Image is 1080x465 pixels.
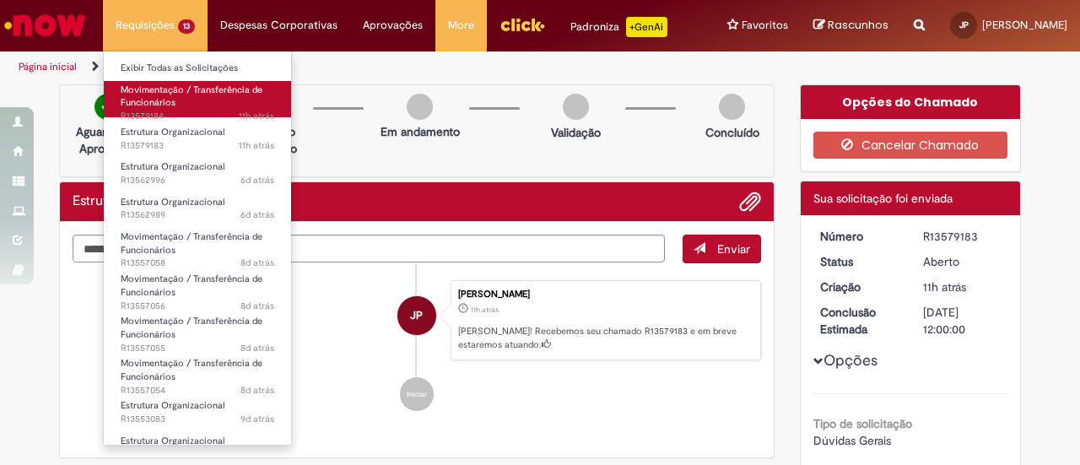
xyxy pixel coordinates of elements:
span: [PERSON_NAME] [982,18,1067,32]
a: Aberto R13557055 : Movimentação / Transferência de Funcionários [104,312,291,349]
span: Sua solicitação foi enviada [813,191,953,206]
span: Estrutura Organizacional [121,399,224,412]
p: [PERSON_NAME]! Recebemos seu chamado R13579183 e em breve estaremos atuando. [458,325,752,351]
time: 24/09/2025 13:25:40 [240,208,274,221]
p: Concluído [705,124,759,141]
span: 11h atrás [239,139,274,152]
span: 8d atrás [240,384,274,397]
span: 13 [178,19,195,34]
span: R13557058 [121,257,274,270]
b: Tipo de solicitação [813,416,912,431]
a: Aberto R13579183 : Estrutura Organizacional [104,123,291,154]
time: 29/09/2025 22:55:40 [923,279,966,295]
span: 11h atrás [923,279,966,295]
span: JP [410,295,423,336]
span: Movimentação / Transferência de Funcionários [121,315,262,341]
div: Jaqueline Gottardo Pinto [397,296,436,335]
dt: Número [807,228,911,245]
span: Movimentação / Transferência de Funcionários [121,230,262,257]
a: Página inicial [19,60,77,73]
span: Enviar [717,241,750,257]
span: JP [959,19,969,30]
time: 29/09/2025 22:55:40 [471,305,499,315]
span: Estrutura Organizacional [121,126,224,138]
img: ServiceNow [2,8,89,42]
span: Estrutura Organizacional [121,196,224,208]
h2: Estrutura Organizacional Histórico de tíquete [73,194,219,209]
a: Rascunhos [813,18,888,34]
p: Em andamento [381,123,460,140]
time: 21/09/2025 11:14:46 [240,413,274,425]
a: Exibir Todas as Solicitações [104,59,291,78]
a: Aberto R13579184 : Movimentação / Transferência de Funcionários [104,81,291,117]
button: Cancelar Chamado [813,132,1008,159]
ul: Trilhas de página [13,51,707,83]
button: Adicionar anexos [739,191,761,213]
img: img-circle-grey.png [407,94,433,120]
span: R13557056 [121,300,274,313]
span: Requisições [116,17,175,34]
span: 11h atrás [471,305,499,315]
textarea: Digite sua mensagem aqui... [73,235,665,262]
img: img-circle-grey.png [719,94,745,120]
span: Aprovações [363,17,423,34]
span: 6d atrás [240,208,274,221]
ul: Requisições [103,51,292,446]
div: 29/09/2025 22:55:40 [923,278,1002,295]
a: Aberto R13562989 : Estrutura Organizacional [104,193,291,224]
a: Aberto R13553078 : Estrutura Organizacional [104,432,291,463]
span: R13557054 [121,384,274,397]
time: 22/09/2025 21:55:02 [240,384,274,397]
dt: Status [807,253,911,270]
div: Padroniza [570,17,667,37]
div: R13579183 [923,228,1002,245]
li: Jaqueline Gottardo Pinto [73,280,761,361]
span: 11h atrás [239,110,274,122]
span: R13562989 [121,208,274,222]
a: Aberto R13557054 : Movimentação / Transferência de Funcionários [104,354,291,391]
span: R13579184 [121,110,274,123]
dt: Criação [807,278,911,295]
span: R13562996 [121,174,274,187]
ul: Histórico de tíquete [73,263,761,429]
time: 29/09/2025 22:55:41 [239,139,274,152]
div: Opções do Chamado [801,85,1021,119]
div: Aberto [923,253,1002,270]
div: [DATE] 12:00:00 [923,304,1002,338]
img: check-circle-green.png [94,94,121,120]
span: More [448,17,474,34]
span: 6d atrás [240,174,274,187]
span: Favoritos [742,17,788,34]
a: Aberto R13557058 : Movimentação / Transferência de Funcionários [104,228,291,264]
time: 29/09/2025 22:57:35 [239,110,274,122]
span: Rascunhos [828,17,888,33]
img: img-circle-grey.png [563,94,589,120]
span: R13579183 [121,139,274,153]
span: Despesas Corporativas [220,17,337,34]
span: 8d atrás [240,257,274,269]
p: Aguardando Aprovação [67,123,148,157]
p: Validação [551,124,601,141]
span: Movimentação / Transferência de Funcionários [121,273,262,299]
button: Enviar [683,235,761,263]
span: Estrutura Organizacional [121,160,224,173]
span: R13553083 [121,413,274,426]
div: [PERSON_NAME] [458,289,752,300]
span: R13557055 [121,342,274,355]
dt: Conclusão Estimada [807,304,911,338]
span: Movimentação / Transferência de Funcionários [121,84,262,110]
a: Aberto R13557056 : Movimentação / Transferência de Funcionários [104,270,291,306]
span: 9d atrás [240,413,274,425]
a: Aberto R13553083 : Estrutura Organizacional [104,397,291,428]
img: click_logo_yellow_360x200.png [499,12,545,37]
a: Aberto R13562996 : Estrutura Organizacional [104,158,291,189]
time: 24/09/2025 13:27:54 [240,174,274,187]
p: +GenAi [626,17,667,37]
span: Dúvidas Gerais [813,433,891,448]
span: 8d atrás [240,342,274,354]
span: Movimentação / Transferência de Funcionários [121,357,262,383]
span: Estrutura Organizacional [121,435,224,447]
span: 8d atrás [240,300,274,312]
